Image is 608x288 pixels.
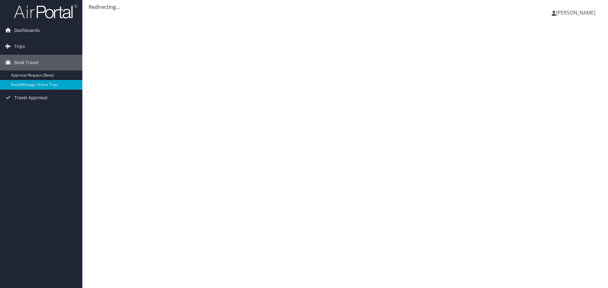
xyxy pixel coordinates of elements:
[89,3,602,11] div: Redirecting...
[14,4,77,19] img: airportal-logo.png
[14,22,40,38] span: Dashboards
[14,55,39,70] span: Book Travel
[556,9,595,16] span: [PERSON_NAME]
[14,90,47,106] span: Travel Approval
[552,3,602,22] a: [PERSON_NAME]
[14,39,25,54] span: Trips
